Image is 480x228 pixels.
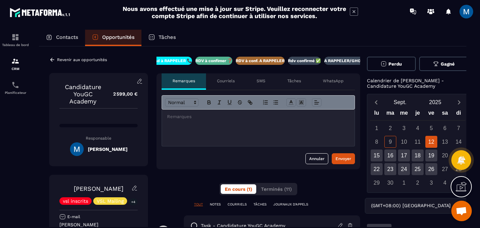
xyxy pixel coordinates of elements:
[365,198,468,214] div: Search for option
[253,202,266,207] p: TÂCHES
[424,108,438,120] div: ve
[412,136,424,148] div: 11
[2,43,29,47] p: Tableau de bord
[2,91,29,95] p: Planificateur
[398,163,410,175] div: 24
[67,214,80,219] p: E-mail
[397,108,411,120] div: me
[2,28,29,52] a: formationformationTableau de bord
[419,57,468,71] button: Gagné
[63,199,88,203] p: vsl inscrits
[370,108,466,189] div: Calendar wrapper
[57,57,107,62] p: Revenir aux opportunités
[367,78,469,89] p: Calendrier de [PERSON_NAME] - Candidature YouGC Academy
[452,202,457,210] input: Search for option
[287,78,301,84] p: Tâches
[122,5,346,19] h2: Nous avons effectué une mise à jour sur Stripe. Veuillez reconnecter votre compte Stripe afin de ...
[371,163,383,175] div: 22
[425,122,437,134] div: 5
[217,78,235,84] p: Courriels
[417,96,453,108] button: Open years overlay
[141,30,183,46] a: Tâches
[273,202,308,207] p: JOURNAUX D'APPELS
[371,177,383,189] div: 29
[384,149,396,161] div: 16
[195,58,232,63] p: RDV à confimer ❓
[425,163,437,175] div: 26
[129,198,138,205] p: +4
[425,136,437,148] div: 12
[141,58,192,63] p: New lead à RAPPELER 📞
[305,153,328,164] button: Annuler
[102,34,135,40] p: Opportunités
[412,149,424,161] div: 18
[439,149,451,161] div: 20
[2,67,29,71] p: CRM
[412,122,424,134] div: 4
[332,153,355,164] button: Envoyer
[11,57,19,65] img: formation
[10,6,71,18] img: logo
[369,202,452,210] span: (GMT+08:00) [GEOGRAPHIC_DATA]
[221,184,256,194] button: En cours (1)
[236,58,285,63] p: RDV à conf. A RAPPELER
[384,177,396,189] div: 30
[439,177,451,189] div: 4
[439,122,451,134] div: 6
[225,186,252,192] span: En cours (1)
[451,201,472,221] div: Ouvrir le chat
[2,76,29,100] a: schedulerschedulerPlanificateur
[412,177,424,189] div: 2
[39,30,85,46] a: Contacts
[370,122,466,189] div: Calendar days
[371,122,383,134] div: 1
[439,163,451,175] div: 27
[210,202,221,207] p: NOTES
[228,202,247,207] p: COURRIELS
[453,136,465,148] div: 14
[74,185,123,192] a: [PERSON_NAME]
[106,87,138,101] p: 2 599,00 €
[411,108,424,120] div: je
[335,155,351,162] div: Envoyer
[371,136,383,148] div: 8
[257,184,296,194] button: Terminés (11)
[173,78,195,84] p: Remarques
[438,108,452,120] div: sa
[11,81,19,89] img: scheduler
[370,108,383,120] div: lu
[288,58,321,63] p: Rdv confirmé ✅
[2,52,29,76] a: formationformationCRM
[398,122,410,134] div: 3
[383,96,418,108] button: Open months overlay
[324,58,393,63] p: A RAPPELER/GHOST/NO SHOW✖️
[56,34,78,40] p: Contacts
[59,83,106,105] p: Candidature YouGC Academy
[412,163,424,175] div: 25
[159,34,176,40] p: Tâches
[398,177,410,189] div: 1
[384,122,396,134] div: 2
[453,98,465,107] button: Next month
[371,149,383,161] div: 15
[261,186,292,192] span: Terminés (11)
[370,98,383,107] button: Previous month
[323,78,344,84] p: WhatsApp
[384,163,396,175] div: 23
[257,78,265,84] p: SMS
[11,33,19,41] img: formation
[384,136,396,148] div: 9
[452,108,465,120] div: di
[441,61,455,67] span: Gagné
[97,199,124,203] p: VSL Mailing
[398,136,410,148] div: 10
[88,146,127,152] h5: [PERSON_NAME]
[59,136,138,141] p: Responsable
[194,202,203,207] p: TOUT
[85,30,141,46] a: Opportunités
[425,177,437,189] div: 3
[383,108,397,120] div: ma
[439,136,451,148] div: 13
[453,122,465,134] div: 7
[398,149,410,161] div: 17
